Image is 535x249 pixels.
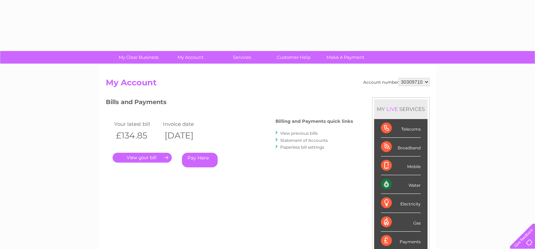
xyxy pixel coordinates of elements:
[381,213,421,232] div: Gas
[162,51,218,64] a: My Account
[280,145,324,150] a: Paperless bill settings
[106,97,353,109] h3: Bills and Payments
[363,78,430,86] div: Account number
[381,156,421,175] div: Mobile
[381,119,421,138] div: Telecoms
[182,153,218,167] a: Pay Here
[113,129,162,143] th: £134.85
[111,51,167,64] a: My Clear Business
[280,138,328,143] a: Statement of Accounts
[381,175,421,194] div: Water
[106,78,430,91] h2: My Account
[266,51,322,64] a: Customer Help
[275,119,353,124] h4: Billing and Payments quick links
[374,99,428,119] div: MY SERVICES
[161,119,210,129] td: Invoice date
[381,138,421,156] div: Broadband
[113,119,162,129] td: Your latest bill
[280,131,318,136] a: View previous bills
[214,51,270,64] a: Services
[161,129,210,143] th: [DATE]
[381,194,421,213] div: Electricity
[317,51,373,64] a: Make A Payment
[113,153,172,163] a: .
[385,106,399,112] div: LIVE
